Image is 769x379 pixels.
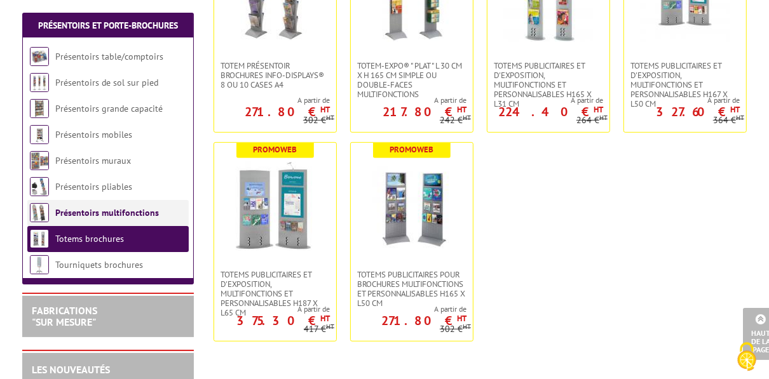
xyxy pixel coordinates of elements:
a: Totem-Expo® " plat " L 30 cm x H 165 cm simple ou double-faces multifonctions [351,61,473,99]
span: A partir de [351,95,466,105]
a: Totems publicitaires pour brochures multifonctions et personnalisables H165 x L50 cm [351,270,473,308]
p: 264 € [576,116,608,125]
sup: HT [326,322,334,331]
a: Tourniquets brochures [55,259,143,270]
sup: HT [736,113,744,122]
img: Totems brochures [30,229,49,248]
a: Totem Présentoir brochures Info-Displays® 8 ou 10 cases A4 [214,61,336,90]
img: Présentoirs de sol sur pied [30,73,49,92]
a: Totems publicitaires et d'exposition, multifonctions et personnalisables H187 X L65 CM [214,270,336,317]
a: Totems publicitaires et d'exposition, multifonctions et personnalisables H167 X L50 CM [624,61,746,109]
img: Totems publicitaires pour brochures multifonctions et personnalisables H165 x L50 cm [367,162,456,251]
p: 417 € [304,324,334,334]
sup: HT [599,113,608,122]
a: LES NOUVEAUTÉS [32,363,110,376]
b: Promoweb [390,144,434,155]
p: 302 € [440,324,471,334]
span: A partir de [214,95,330,105]
span: A partir de [214,304,330,314]
p: 271.80 € [245,108,330,116]
a: Présentoirs de sol sur pied [55,77,158,88]
p: 242 € [440,116,471,125]
p: 271.80 € [381,317,466,324]
a: Présentoirs et Porte-brochures [38,20,178,31]
img: Présentoirs pliables [30,177,49,196]
span: Totems publicitaires et d'exposition, multifonctions et personnalisables H187 X L65 CM [221,270,330,317]
img: Présentoirs grande capacité [30,99,49,118]
a: Présentoirs table/comptoirs [55,51,163,62]
sup: HT [730,104,740,115]
span: A partir de [624,95,740,105]
span: A partir de [351,304,466,314]
span: Totems publicitaires et d'exposition, multifonctions et personnalisables H165 X L31 CM [494,61,603,109]
span: Totems publicitaires et d'exposition, multifonctions et personnalisables H167 X L50 CM [630,61,740,109]
p: 327.60 € [656,108,740,116]
button: Cookies (modal window) [725,336,769,379]
p: 364 € [713,116,744,125]
sup: HT [463,322,471,331]
img: Présentoirs multifonctions [30,203,49,222]
p: 217.80 € [383,108,466,116]
a: Totems brochures [55,233,124,244]
img: Présentoirs muraux [30,151,49,170]
sup: HT [457,104,466,115]
span: Totem-Expo® " plat " L 30 cm x H 165 cm simple ou double-faces multifonctions [357,61,466,99]
a: FABRICATIONS"Sur Mesure" [32,304,97,328]
img: Tourniquets brochures [30,255,49,274]
p: 224.40 € [498,108,603,116]
b: Promoweb [254,144,297,155]
span: Totem Présentoir brochures Info-Displays® 8 ou 10 cases A4 [221,61,330,90]
a: Présentoirs pliables [55,181,132,192]
sup: HT [594,104,603,115]
sup: HT [463,113,471,122]
p: 302 € [303,116,334,125]
a: Présentoirs multifonctions [55,207,159,218]
sup: HT [320,313,330,324]
span: Totems publicitaires pour brochures multifonctions et personnalisables H165 x L50 cm [357,270,466,308]
span: A partir de [487,95,603,105]
sup: HT [457,313,466,324]
img: Cookies (modal window) [731,341,763,373]
p: 375.30 € [236,317,330,324]
sup: HT [320,104,330,115]
sup: HT [326,113,334,122]
img: Présentoirs table/comptoirs [30,47,49,66]
img: Présentoirs mobiles [30,125,49,144]
a: Présentoirs muraux [55,155,131,166]
img: Totems publicitaires et d'exposition, multifonctions et personnalisables H187 X L65 CM [231,162,320,251]
a: Totems publicitaires et d'exposition, multifonctions et personnalisables H165 X L31 CM [487,61,609,109]
a: Présentoirs grande capacité [55,103,163,114]
a: Présentoirs mobiles [55,129,132,140]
